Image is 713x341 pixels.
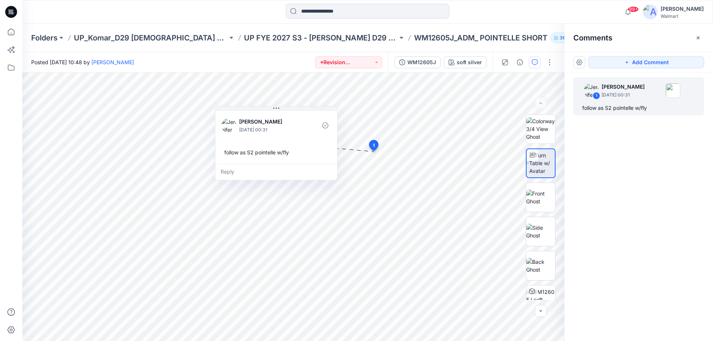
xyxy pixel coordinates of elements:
img: Front Ghost [526,190,555,205]
img: Jennifer Yerkes [584,83,599,98]
button: WM12605J [394,56,441,68]
span: Posted [DATE] 10:48 by [31,58,134,66]
div: soft silver [457,58,482,66]
h2: Comments [573,33,612,42]
p: [PERSON_NAME] [602,82,645,91]
img: Back Ghost [526,258,555,273]
p: [DATE] 00:31 [239,126,300,134]
img: Side Ghost [526,224,555,239]
a: Folders [31,33,58,43]
img: WM12605J soft silver [526,288,555,311]
button: soft silver [444,56,487,68]
p: [DATE] 00:31 [602,91,645,99]
button: Add Comment [588,56,704,68]
a: [PERSON_NAME] [91,59,134,65]
button: 36 [550,33,575,43]
div: [PERSON_NAME] [661,4,704,13]
button: Details [514,56,526,68]
img: Turn Table w/ Avatar [529,151,555,175]
div: follow as S2 pointelle w/fly [582,104,695,112]
div: follow as S2 pointelle w/fly [221,145,331,159]
span: 1 [373,142,375,149]
a: UP FYE 2027 S3 - [PERSON_NAME] D29 [DEMOGRAPHIC_DATA] Sleepwear [244,33,398,43]
div: Reply [215,164,337,180]
p: WM12605J_ADM_ POINTELLE SHORT [414,33,547,43]
span: 99+ [628,6,639,12]
p: [PERSON_NAME] [239,117,300,126]
a: UP_Komar_D29 [DEMOGRAPHIC_DATA] Sleep [74,33,228,43]
div: 1 [593,92,600,99]
img: avatar [643,4,658,19]
p: 36 [560,34,566,42]
div: WM12605J [407,58,436,66]
img: Jennifer Yerkes [221,118,236,133]
img: Colorway 3/4 View Ghost [526,117,555,141]
div: Walmart [661,13,704,19]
